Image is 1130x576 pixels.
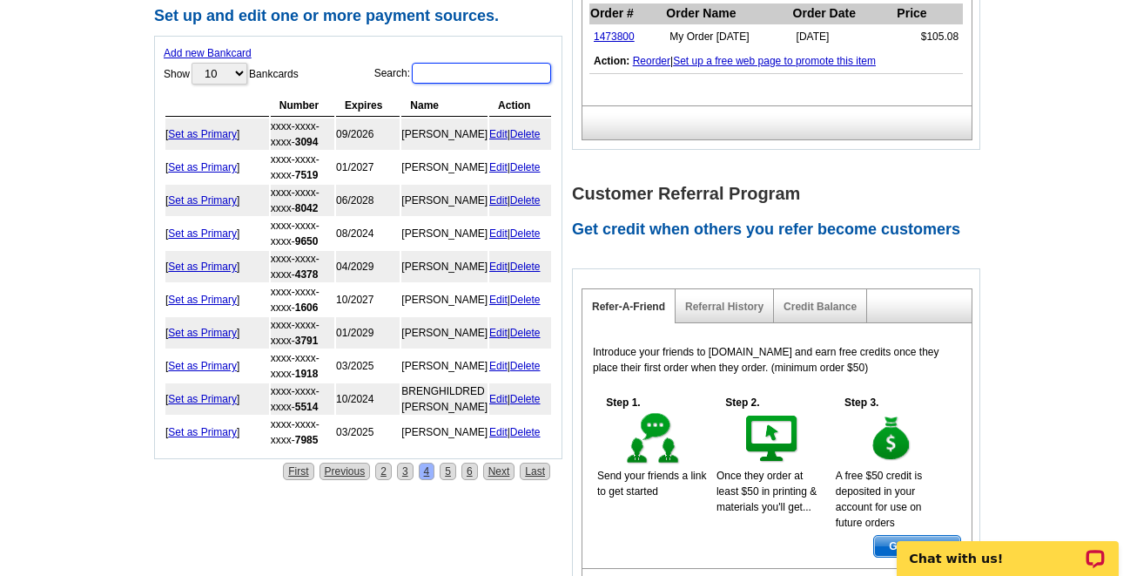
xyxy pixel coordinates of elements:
[665,24,791,49] td: My Order [DATE]
[743,410,803,468] img: step-2.gif
[165,317,269,349] td: [ ]
[461,463,478,480] a: 6
[336,284,400,315] td: 10/2027
[168,227,237,240] a: Set as Primary
[401,152,488,183] td: [PERSON_NAME]
[862,410,922,468] img: step-3.gif
[271,284,334,315] td: xxxx-xxxx-xxxx-
[896,3,963,24] th: Price
[401,185,488,216] td: [PERSON_NAME]
[374,61,553,85] label: Search:
[685,301,763,313] a: Referral History
[401,251,488,282] td: [PERSON_NAME]
[401,317,488,349] td: [PERSON_NAME]
[165,152,269,183] td: [ ]
[510,128,541,140] a: Delete
[336,417,400,448] td: 03/2025
[295,335,319,347] strong: 3791
[165,417,269,448] td: [ ]
[168,426,237,438] a: Set as Primary
[510,194,541,207] a: Delete
[489,383,551,415] td: |
[401,284,488,315] td: [PERSON_NAME]
[401,95,488,117] th: Name
[510,360,541,372] a: Delete
[295,434,319,446] strong: 7985
[489,393,508,405] a: Edit
[483,463,515,480] a: Next
[489,185,551,216] td: |
[164,47,252,59] a: Add new Bankcard
[165,383,269,415] td: [ ]
[597,470,706,498] span: Send your friends a link to get started
[271,185,334,216] td: xxxx-xxxx-xxxx-
[792,24,897,49] td: [DATE]
[510,227,541,240] a: Delete
[673,55,876,67] a: Set up a free web page to promote this item
[401,417,488,448] td: [PERSON_NAME]
[336,119,400,150] td: 09/2026
[489,119,551,150] td: |
[489,360,508,372] a: Edit
[295,202,319,214] strong: 8042
[489,417,551,448] td: |
[623,410,683,468] img: step-1.gif
[165,350,269,382] td: [ ]
[295,368,319,380] strong: 1918
[375,463,392,480] a: 2
[896,24,963,49] td: $105.08
[665,3,791,24] th: Order Name
[510,327,541,339] a: Delete
[295,401,319,413] strong: 5514
[168,360,237,372] a: Set as Primary
[572,220,990,240] h2: Get credit when others you refer become customers
[589,49,963,74] td: |
[336,185,400,216] td: 06/2028
[510,161,541,173] a: Delete
[336,95,400,117] th: Expires
[716,470,817,513] span: Once they order at least $50 in printing & materials you'll get...
[319,463,371,480] a: Previous
[510,294,541,306] a: Delete
[489,194,508,207] a: Edit
[716,395,769,410] h5: Step 2.
[271,119,334,150] td: xxxx-xxxx-xxxx-
[397,463,414,480] a: 3
[401,218,488,249] td: [PERSON_NAME]
[597,395,649,410] h5: Step 1.
[336,383,400,415] td: 10/2024
[489,152,551,183] td: |
[154,7,572,26] h2: Set up and edit one or more payment sources.
[271,218,334,249] td: xxxx-xxxx-xxxx-
[168,261,237,273] a: Set as Primary
[633,55,670,67] a: Reorder
[271,417,334,448] td: xxxx-xxxx-xxxx-
[489,161,508,173] a: Edit
[168,194,237,207] a: Set as Primary
[165,284,269,315] td: [ ]
[489,284,551,315] td: |
[489,294,508,306] a: Edit
[510,261,541,273] a: Delete
[165,251,269,282] td: [ ]
[168,128,237,140] a: Set as Primary
[836,395,888,410] h5: Step 3.
[510,426,541,438] a: Delete
[589,3,665,24] th: Order #
[164,61,299,86] label: Show Bankcards
[168,294,237,306] a: Set as Primary
[592,301,665,313] a: Refer-A-Friend
[295,302,319,314] strong: 1606
[593,344,961,376] p: Introduce your friends to [DOMAIN_NAME] and earn free credits once they place their first order w...
[572,185,990,203] h1: Customer Referral Program
[489,218,551,249] td: |
[295,136,319,148] strong: 3094
[192,63,247,85] select: ShowBankcards
[873,535,961,558] a: Get Started
[168,393,237,405] a: Set as Primary
[336,350,400,382] td: 03/2025
[271,95,334,117] th: Number
[168,327,237,339] a: Set as Primary
[295,235,319,247] strong: 9650
[489,350,551,382] td: |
